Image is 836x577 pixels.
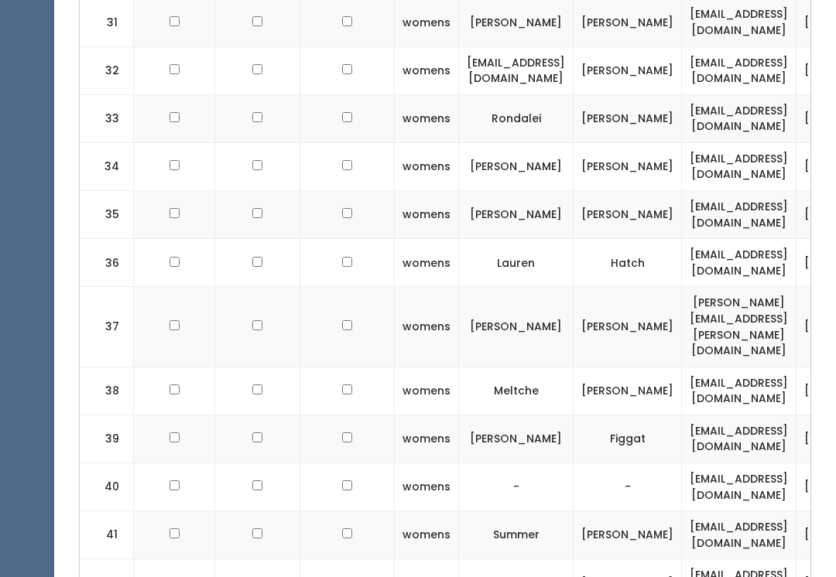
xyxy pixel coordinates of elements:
td: Meltche [459,367,574,415]
td: Lauren [459,240,574,288]
td: [EMAIL_ADDRESS][DOMAIN_NAME] [682,512,797,560]
td: 35 [80,192,134,240]
td: [PERSON_NAME] [574,95,682,143]
td: [PERSON_NAME] [459,288,574,367]
td: womens [395,512,459,560]
td: [EMAIL_ADDRESS][DOMAIN_NAME] [682,464,797,512]
td: 39 [80,415,134,463]
td: [PERSON_NAME] [574,192,682,240]
td: [PERSON_NAME] [459,192,574,240]
td: [EMAIL_ADDRESS][DOMAIN_NAME] [682,240,797,288]
td: [EMAIL_ADDRESS][DOMAIN_NAME] [682,95,797,143]
td: Hatch [574,240,682,288]
td: [PERSON_NAME] [459,143,574,191]
td: [EMAIL_ADDRESS][DOMAIN_NAME] [459,47,574,95]
td: womens [395,47,459,95]
td: - [574,464,682,512]
td: womens [395,367,459,415]
td: 32 [80,47,134,95]
td: 34 [80,143,134,191]
td: [PERSON_NAME][EMAIL_ADDRESS][PERSON_NAME][DOMAIN_NAME] [682,288,797,367]
td: [EMAIL_ADDRESS][DOMAIN_NAME] [682,192,797,240]
td: 36 [80,240,134,288]
td: 41 [80,512,134,560]
td: womens [395,192,459,240]
td: 37 [80,288,134,367]
td: - [459,464,574,512]
td: [PERSON_NAME] [574,47,682,95]
td: 40 [80,464,134,512]
td: [PERSON_NAME] [459,415,574,463]
td: Figgat [574,415,682,463]
td: [PERSON_NAME] [574,143,682,191]
td: womens [395,143,459,191]
td: [EMAIL_ADDRESS][DOMAIN_NAME] [682,47,797,95]
td: 38 [80,367,134,415]
td: womens [395,95,459,143]
td: [EMAIL_ADDRESS][DOMAIN_NAME] [682,143,797,191]
td: womens [395,288,459,367]
td: Summer [459,512,574,560]
td: [EMAIL_ADDRESS][DOMAIN_NAME] [682,415,797,463]
td: [PERSON_NAME] [574,367,682,415]
td: 33 [80,95,134,143]
td: womens [395,240,459,288]
td: womens [395,415,459,463]
td: [EMAIL_ADDRESS][DOMAIN_NAME] [682,367,797,415]
td: [PERSON_NAME] [574,512,682,560]
td: Rondalei [459,95,574,143]
td: [PERSON_NAME] [574,288,682,367]
td: womens [395,464,459,512]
